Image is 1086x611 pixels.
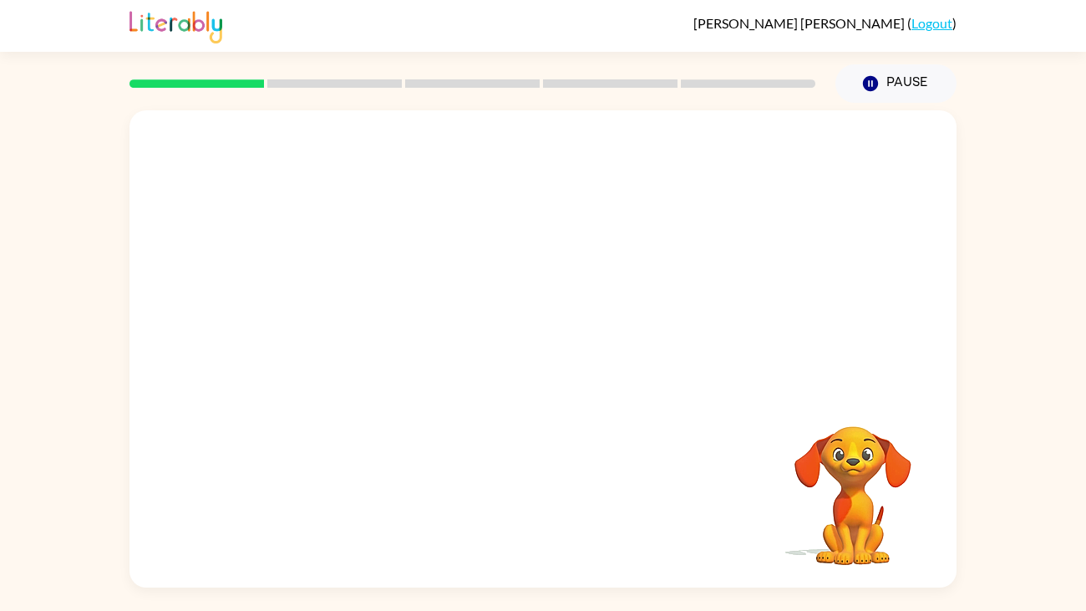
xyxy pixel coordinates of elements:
span: [PERSON_NAME] [PERSON_NAME] [693,15,907,31]
div: ( ) [693,15,957,31]
video: Your browser must support playing .mp4 files to use Literably. Please try using another browser. [769,400,936,568]
img: Literably [129,7,222,43]
button: Pause [835,64,957,103]
a: Logout [911,15,952,31]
